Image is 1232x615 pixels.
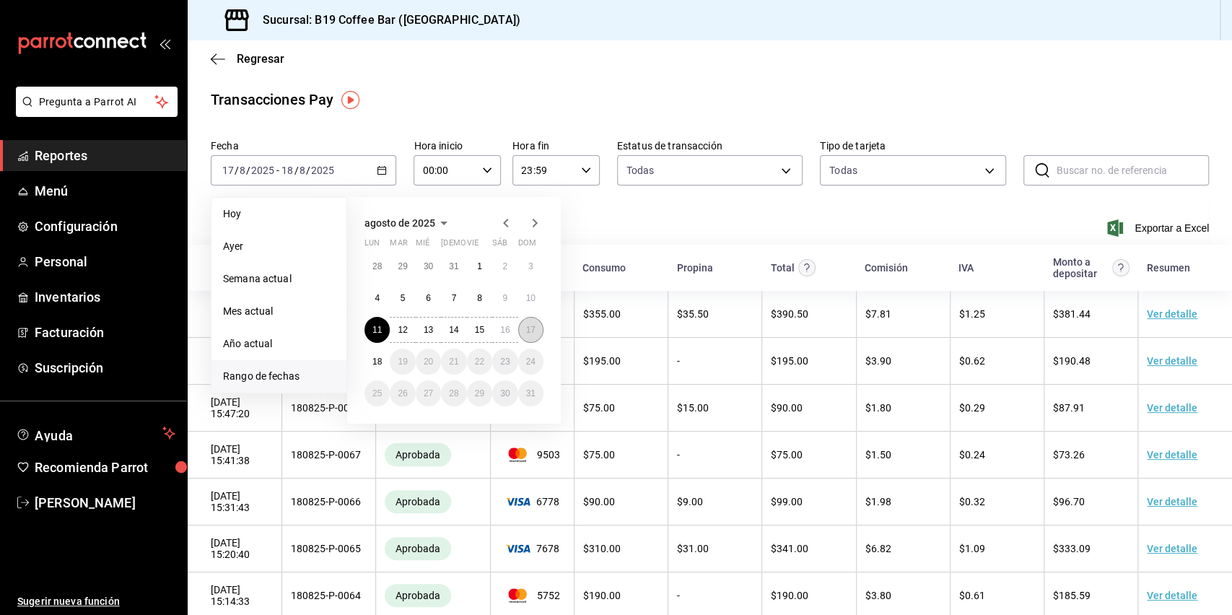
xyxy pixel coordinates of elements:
[865,402,891,414] span: $ 1.80
[188,479,281,525] td: [DATE] 15:31:43
[398,261,407,271] abbr: 29 de julio de 2025
[771,543,808,554] span: $ 341.00
[467,238,479,253] abbr: viernes
[441,380,466,406] button: 28 de agosto de 2025
[211,141,396,151] label: Fecha
[1052,256,1108,279] div: Monto a depositar
[492,380,517,406] button: 30 de agosto de 2025
[17,594,175,609] span: Sugerir nueva función
[1053,590,1091,601] span: $ 185.59
[449,357,458,367] abbr: 21 de agosto de 2025
[385,537,451,560] div: Transacciones cobradas de manera exitosa.
[583,355,621,367] span: $ 195.00
[1057,156,1209,185] input: Buscar no. de referencia
[211,52,284,66] button: Regresar
[390,349,415,375] button: 19 de agosto de 2025
[771,590,808,601] span: $ 190.00
[668,338,762,385] td: -
[239,165,246,176] input: --
[250,165,275,176] input: ----
[467,380,492,406] button: 29 de agosto de 2025
[385,490,451,513] div: Transacciones cobradas de manera exitosa.
[959,308,985,320] span: $ 1.25
[526,293,536,303] abbr: 10 de agosto de 2025
[500,357,510,367] abbr: 23 de agosto de 2025
[441,285,466,311] button: 7 de agosto de 2025
[677,543,709,554] span: $ 31.00
[449,261,458,271] abbr: 31 de julio de 2025
[1147,355,1197,367] a: Ver detalle
[959,449,985,461] span: $ 0.24
[35,181,175,201] span: Menú
[820,141,1005,151] label: Tipo de tarjeta
[281,525,375,572] td: 180825-P-0065
[188,338,281,385] td: [DATE] 15:51:46
[526,325,536,335] abbr: 17 de agosto de 2025
[372,261,382,271] abbr: 28 de julio de 2025
[398,325,407,335] abbr: 12 de agosto de 2025
[223,206,335,222] span: Hoy
[416,285,441,311] button: 6 de agosto de 2025
[865,543,891,554] span: $ 6.82
[959,590,985,601] span: $ 0.61
[583,590,621,601] span: $ 190.00
[341,91,359,109] img: Tooltip marker
[677,402,709,414] span: $ 15.00
[518,238,536,253] abbr: domingo
[416,317,441,343] button: 13 de agosto de 2025
[375,293,380,303] abbr: 4 de agosto de 2025
[188,385,281,432] td: [DATE] 15:47:20
[518,317,543,343] button: 17 de agosto de 2025
[35,493,175,512] span: [PERSON_NAME]
[390,285,415,311] button: 5 de agosto de 2025
[492,349,517,375] button: 23 de agosto de 2025
[294,165,298,176] span: /
[372,325,382,335] abbr: 11 de agosto de 2025
[398,388,407,398] abbr: 26 de agosto de 2025
[424,325,433,335] abbr: 13 de agosto de 2025
[798,259,816,276] svg: Este monto equivale al total pagado por el comensal antes de aplicar Comisión e IVA.
[583,449,615,461] span: $ 75.00
[441,349,466,375] button: 21 de agosto de 2025
[372,357,382,367] abbr: 18 de agosto de 2025
[188,525,281,572] td: [DATE] 15:20:40
[492,238,507,253] abbr: sábado
[246,165,250,176] span: /
[310,165,335,176] input: ----
[499,448,565,462] span: 9503
[416,349,441,375] button: 20 de agosto de 2025
[188,432,281,479] td: [DATE] 15:41:38
[865,590,891,601] span: $ 3.80
[467,285,492,311] button: 8 de agosto de 2025
[281,385,375,432] td: 180825-P-0069
[475,388,484,398] abbr: 29 de agosto de 2025
[237,52,284,66] span: Regresar
[502,293,507,303] abbr: 9 de agosto de 2025
[364,214,453,232] button: agosto de 2025
[771,496,803,507] span: $ 99.00
[518,380,543,406] button: 31 de agosto de 2025
[449,325,458,335] abbr: 14 de agosto de 2025
[364,217,435,229] span: agosto de 2025
[35,287,175,307] span: Inventarios
[276,165,279,176] span: -
[364,317,390,343] button: 11 de agosto de 2025
[771,262,795,274] div: Total
[526,388,536,398] abbr: 31 de agosto de 2025
[668,432,762,479] td: -
[416,253,441,279] button: 30 de julio de 2025
[449,388,458,398] abbr: 28 de agosto de 2025
[16,87,178,117] button: Pregunta a Parrot AI
[865,355,891,367] span: $ 3.90
[582,262,626,274] div: Consumo
[865,262,908,274] div: Comisión
[1147,543,1197,554] a: Ver detalle
[390,253,415,279] button: 29 de julio de 2025
[677,262,713,274] div: Propina
[424,388,433,398] abbr: 27 de agosto de 2025
[467,317,492,343] button: 15 de agosto de 2025
[35,323,175,342] span: Facturación
[477,293,482,303] abbr: 8 de agosto de 2025
[398,357,407,367] abbr: 19 de agosto de 2025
